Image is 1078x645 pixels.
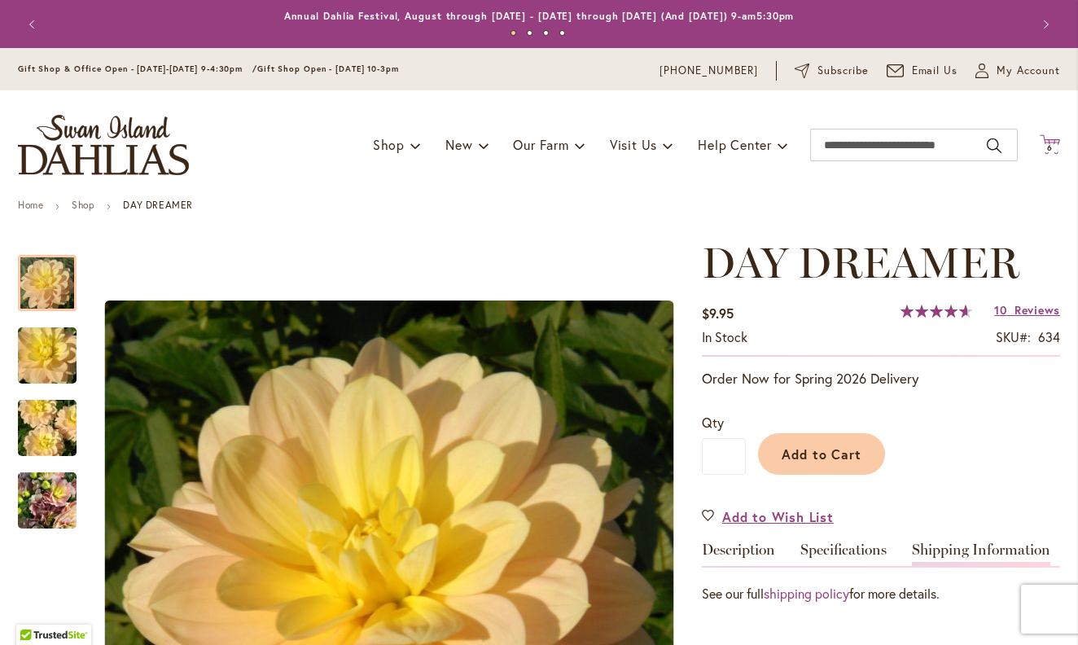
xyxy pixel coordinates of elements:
span: Visit Us [610,136,657,153]
iframe: Launch Accessibility Center [12,587,58,633]
span: DAY DREAMER [702,237,1019,288]
div: DAY DREAMER [18,384,93,456]
p: Order Now for Spring 2026 Delivery [702,369,1060,388]
span: Add to Wish List [722,507,834,526]
p: See our full for more details. [702,584,1060,603]
strong: DAY DREAMER [123,199,193,211]
span: Gift Shop Open - [DATE] 10-3pm [257,64,399,74]
span: Add to Cart [782,445,862,463]
a: Description [702,542,775,566]
span: Shop [373,136,405,153]
span: 6 [1047,143,1053,153]
button: 4 of 4 [559,30,565,36]
button: Previous [18,8,50,41]
span: 10 [994,302,1006,318]
a: [PHONE_NUMBER] [660,63,758,79]
span: Qty [702,414,724,431]
div: Availability [702,328,747,347]
a: Add to Wish List [702,507,834,526]
button: My Account [975,63,1060,79]
div: DAY DREAMER [18,311,93,384]
img: DAY DREAMER [18,462,77,540]
a: 10 Reviews [994,302,1060,318]
div: 634 [1038,328,1060,347]
a: Shop [72,199,94,211]
strong: SKU [996,328,1031,345]
button: 3 of 4 [543,30,549,36]
span: Gift Shop & Office Open - [DATE]-[DATE] 9-4:30pm / [18,64,257,74]
button: 2 of 4 [527,30,532,36]
div: Detailed Product Info [702,542,1060,603]
div: DAY DREAMER [18,239,93,311]
span: Our Farm [513,136,568,153]
button: Next [1028,8,1060,41]
span: In stock [702,328,747,345]
button: Add to Cart [758,433,885,475]
button: 1 of 4 [511,30,516,36]
span: New [445,136,472,153]
a: store logo [18,115,189,175]
a: Subscribe [795,63,869,79]
a: Annual Dahlia Festival, August through [DATE] - [DATE] through [DATE] (And [DATE]) 9-am5:30pm [284,10,795,22]
span: My Account [997,63,1060,79]
a: Specifications [800,542,887,566]
span: Help Center [698,136,772,153]
span: Subscribe [817,63,869,79]
a: Home [18,199,43,211]
a: Email Us [887,63,958,79]
span: Email Us [912,63,958,79]
a: Shipping Information [912,542,1050,566]
button: 6 [1040,134,1060,156]
span: $9.95 [702,305,734,322]
a: shipping policy [764,585,849,602]
div: 93% [901,305,972,318]
span: Reviews [1014,302,1060,318]
div: DAY DREAMER [18,456,77,529]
